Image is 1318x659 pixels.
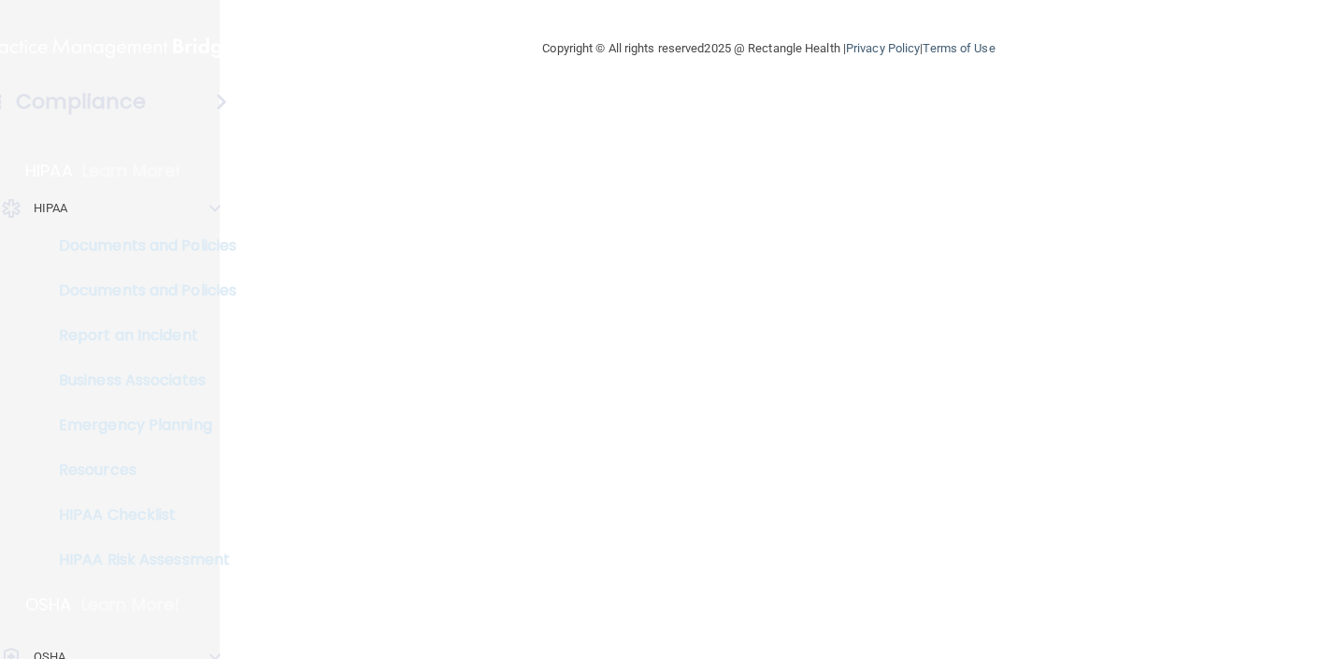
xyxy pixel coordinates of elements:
h4: Compliance [16,89,146,115]
p: HIPAA Risk Assessment [12,551,267,569]
a: Privacy Policy [846,41,920,55]
p: Documents and Policies [12,236,267,255]
p: Resources [12,461,267,480]
p: Emergency Planning [12,416,267,435]
p: OSHA [25,594,72,616]
p: HIPAA Checklist [12,506,267,524]
p: Learn More! [82,160,181,182]
p: Learn More! [81,594,180,616]
p: Documents and Policies [12,281,267,300]
a: Terms of Use [923,41,995,55]
p: Report an Incident [12,326,267,345]
p: HIPAA [34,197,68,220]
p: HIPAA [25,160,73,182]
div: Copyright © All rights reserved 2025 @ Rectangle Health | | [428,19,1110,79]
p: Business Associates [12,371,267,390]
